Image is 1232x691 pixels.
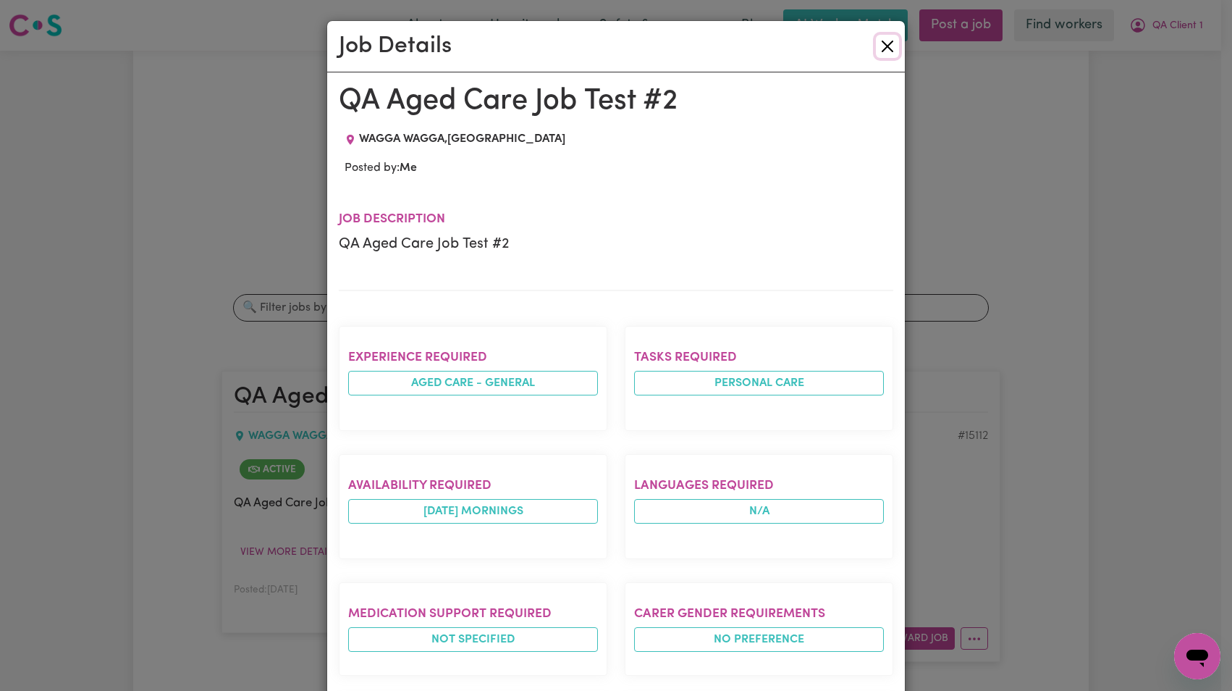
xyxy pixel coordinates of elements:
[339,33,452,60] h2: Job Details
[634,606,884,621] h2: Carer gender requirements
[339,233,893,255] p: QA Aged Care Job Test #2
[876,35,899,58] button: Close
[400,162,417,174] b: Me
[348,499,598,524] li: [DATE] mornings
[348,627,598,652] span: Not specified
[634,371,884,395] li: Personal care
[339,212,893,227] h2: Job description
[634,627,884,652] span: No preference
[348,371,598,395] li: Aged care - General
[1174,633,1220,679] iframe: Button to launch messaging window
[634,350,884,365] h2: Tasks required
[339,130,571,148] div: Job location: WAGGA WAGGA, New South Wales
[348,350,598,365] h2: Experience required
[339,84,893,119] h1: QA Aged Care Job Test #2
[359,133,565,145] span: WAGGA WAGGA , [GEOGRAPHIC_DATA]
[634,499,884,524] span: N/A
[348,606,598,621] h2: Medication Support Required
[348,478,598,493] h2: Availability required
[345,162,417,174] span: Posted by:
[634,478,884,493] h2: Languages required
